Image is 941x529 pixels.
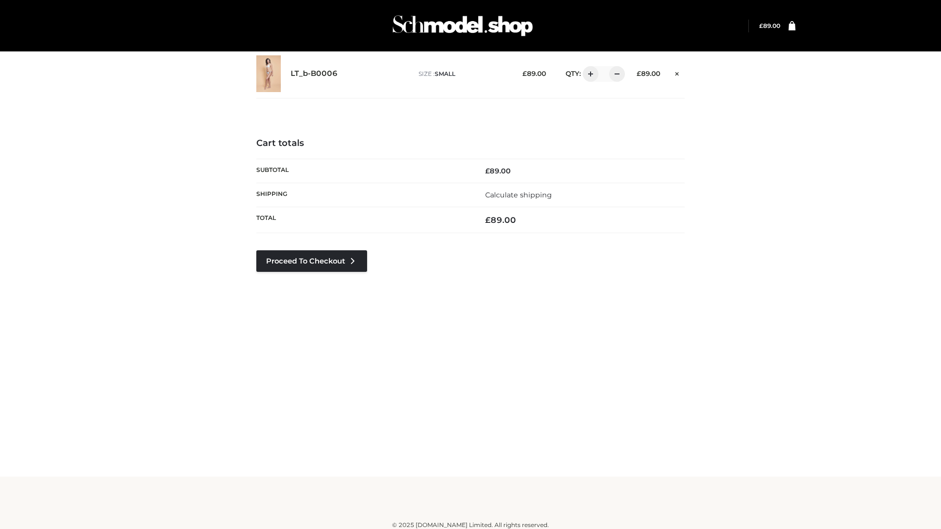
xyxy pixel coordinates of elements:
a: £89.00 [759,22,780,29]
span: £ [637,70,641,77]
a: Proceed to Checkout [256,250,367,272]
div: QTY: [556,66,621,82]
span: £ [522,70,527,77]
span: £ [485,167,490,175]
h4: Cart totals [256,138,685,149]
th: Shipping [256,183,470,207]
span: £ [759,22,763,29]
bdi: 89.00 [522,70,546,77]
img: Schmodel Admin 964 [389,6,536,45]
a: Calculate shipping [485,191,552,199]
bdi: 89.00 [637,70,660,77]
a: Remove this item [670,66,685,79]
span: £ [485,215,491,225]
a: LT_b-B0006 [291,69,338,78]
p: size : [419,70,507,78]
bdi: 89.00 [485,215,516,225]
th: Total [256,207,470,233]
th: Subtotal [256,159,470,183]
span: SMALL [435,70,455,77]
bdi: 89.00 [485,167,511,175]
bdi: 89.00 [759,22,780,29]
